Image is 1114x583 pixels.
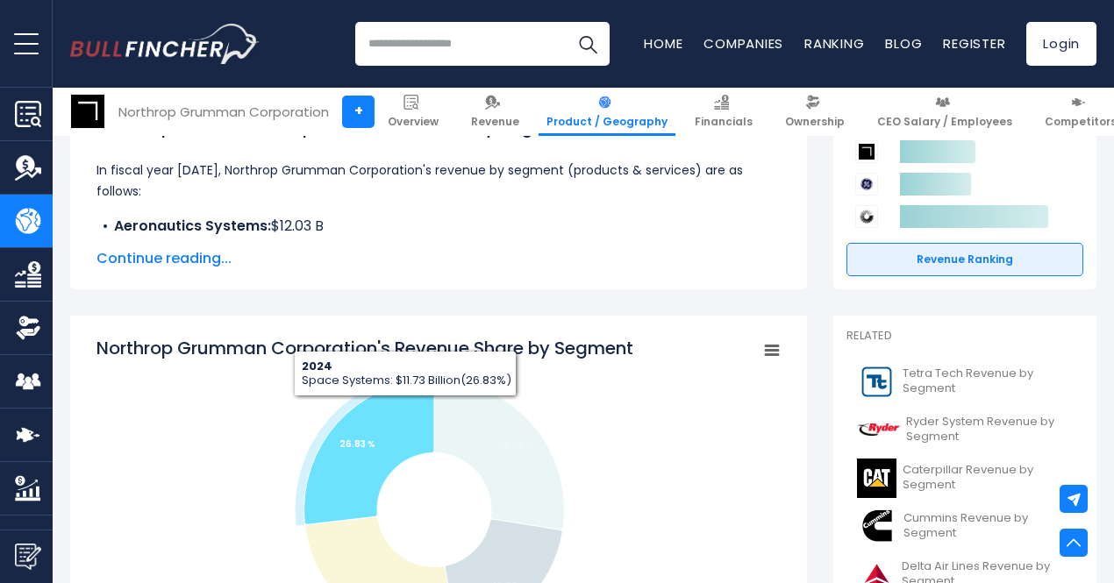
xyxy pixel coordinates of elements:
[906,415,1073,444] span: Ryder System Revenue by Segment
[96,336,633,360] tspan: Northrop Grumman Corporation's Revenue Share by Segment
[96,248,781,269] span: Continue reading...
[857,410,901,450] img: R logo
[96,160,781,202] p: In fiscal year [DATE], Northrop Grumman Corporation's revenue by segment (products & services) ar...
[855,173,878,196] img: GE Aerospace competitors logo
[15,315,41,341] img: Ownership
[644,34,682,53] a: Home
[566,22,610,66] button: Search
[855,140,878,163] img: Northrop Grumman Corporation competitors logo
[497,439,534,452] tspan: 27.52 %
[846,358,1083,406] a: Tetra Tech Revenue by Segment
[118,102,329,122] div: Northrop Grumman Corporation
[846,243,1083,276] a: Revenue Ranking
[71,95,104,128] img: NOC logo
[855,205,878,228] img: RTX Corporation competitors logo
[546,115,668,129] span: Product / Geography
[1026,22,1096,66] a: Login
[869,88,1020,136] a: CEO Salary / Employees
[703,34,783,53] a: Companies
[342,96,375,128] a: +
[877,115,1012,129] span: CEO Salary / Employees
[70,24,260,64] img: Bullfincher logo
[380,88,446,136] a: Overview
[857,362,897,402] img: TTEK logo
[857,459,897,498] img: CAT logo
[339,437,375,451] tspan: 26.83 %
[903,511,1073,541] span: Cummins Revenue by Segment
[785,115,845,129] span: Ownership
[846,329,1083,344] p: Related
[388,115,439,129] span: Overview
[903,366,1073,396] span: Tetra Tech Revenue by Segment
[903,463,1073,493] span: Caterpillar Revenue by Segment
[96,216,781,237] li: $12.03 B
[846,454,1083,502] a: Caterpillar Revenue by Segment
[114,216,271,236] b: Aeronautics Systems:
[70,24,259,64] a: Go to homepage
[804,34,864,53] a: Ranking
[539,88,675,136] a: Product / Geography
[777,88,853,136] a: Ownership
[471,115,519,129] span: Revenue
[687,88,761,136] a: Financials
[885,34,922,53] a: Blog
[943,34,1005,53] a: Register
[846,502,1083,551] a: Cummins Revenue by Segment
[695,115,753,129] span: Financials
[857,507,898,546] img: CMI logo
[463,88,527,136] a: Revenue
[846,406,1083,454] a: Ryder System Revenue by Segment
